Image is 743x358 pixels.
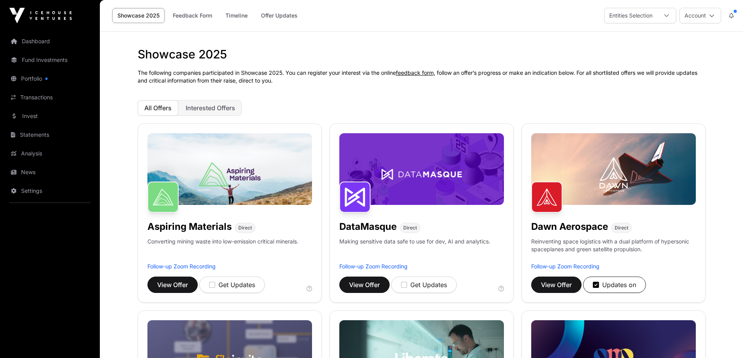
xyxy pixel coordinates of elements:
[168,8,217,23] a: Feedback Form
[147,238,298,263] p: Converting mining waste into low-emission critical minerals.
[147,263,216,270] a: Follow-up Zoom Recording
[403,225,417,231] span: Direct
[144,104,172,112] span: All Offers
[679,8,721,23] button: Account
[147,133,312,205] img: Aspiring-Banner.jpg
[238,225,252,231] span: Direct
[6,33,94,50] a: Dashboard
[531,182,562,213] img: Dawn Aerospace
[615,225,628,231] span: Direct
[339,263,408,270] a: Follow-up Zoom Recording
[256,8,303,23] a: Offer Updates
[112,8,165,23] a: Showcase 2025
[541,280,572,289] span: View Offer
[220,8,253,23] a: Timeline
[531,263,599,270] a: Follow-up Zoom Recording
[209,280,255,289] div: Get Updates
[583,277,646,293] button: Updates on
[531,238,696,263] p: Reinventing space logistics with a dual platform of hypersonic spaceplanes and green satellite pr...
[704,321,743,358] iframe: Chat Widget
[9,8,72,23] img: Icehouse Ventures Logo
[593,280,636,289] div: Updates on
[199,277,265,293] button: Get Updates
[396,69,434,76] a: feedback form
[6,70,94,87] a: Portfolio
[147,220,232,233] h1: Aspiring Materials
[349,280,380,289] span: View Offer
[157,280,188,289] span: View Offer
[179,100,242,116] button: Interested Offers
[605,8,657,23] div: Entities Selection
[339,182,371,213] img: DataMasque
[339,133,504,205] img: DataMasque-Banner.jpg
[339,277,390,293] button: View Offer
[6,108,94,125] a: Invest
[531,133,696,205] img: Dawn-Banner.jpg
[138,47,706,61] h1: Showcase 2025
[6,145,94,162] a: Analysis
[531,220,608,233] h1: Dawn Aerospace
[6,89,94,106] a: Transactions
[6,51,94,69] a: Fund Investments
[186,104,235,112] span: Interested Offers
[391,277,457,293] button: Get Updates
[531,277,582,293] button: View Offer
[6,182,94,199] a: Settings
[6,164,94,181] a: News
[147,277,198,293] button: View Offer
[138,69,706,85] p: The following companies participated in Showcase 2025. You can register your interest via the onl...
[138,100,178,116] button: All Offers
[339,238,490,263] p: Making sensitive data safe to use for dev, AI and analytics.
[339,220,397,233] h1: DataMasque
[6,126,94,143] a: Statements
[147,182,179,213] img: Aspiring Materials
[401,280,447,289] div: Get Updates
